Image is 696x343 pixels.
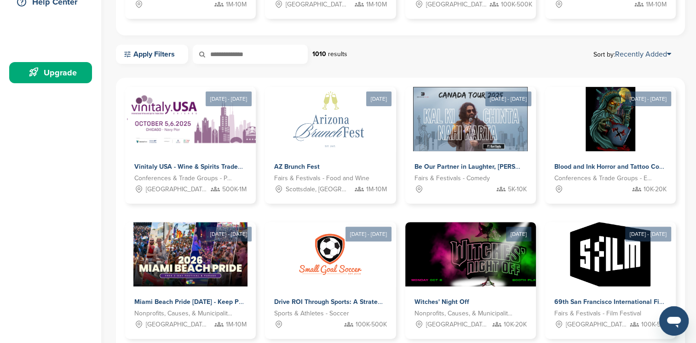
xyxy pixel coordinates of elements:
div: [DATE] [506,227,531,241]
img: Sponsorpitch & [570,222,650,286]
span: 1M-10M [366,184,387,194]
div: Upgrade [14,64,92,81]
span: 5K-10K [508,184,527,194]
span: Sort by: [593,51,671,58]
img: Sponsorpitch & [413,87,528,151]
a: Upgrade [9,62,92,83]
span: Drive ROI Through Sports: A Strategic Investment Opportunity [274,298,459,306]
img: Sponsorpitch & [586,87,635,151]
span: Nonprofits, Causes, & Municipalities - Health and Wellness [414,309,513,319]
img: Sponsorpitch & [405,222,575,286]
span: [GEOGRAPHIC_DATA], [GEOGRAPHIC_DATA] [146,320,207,330]
a: [DATE] Sponsorpitch & AZ Brunch Fest Fairs & Festivals - Food and Wine Scottsdale, [GEOGRAPHIC_DA... [265,72,396,204]
span: Scottsdale, [GEOGRAPHIC_DATA] [286,184,347,194]
span: Witches' Night Off [414,298,469,306]
div: [DATE] - [DATE] [206,227,252,241]
span: AZ Brunch Fest [274,163,320,171]
span: Conferences & Trade Groups - Politics [134,173,233,183]
span: Miami Beach Pride [DATE] - Keep PRIDE Alive [134,298,270,306]
span: 100K-500K [356,320,387,330]
span: 10K-20K [644,184,667,194]
div: [DATE] - [DATE] [625,227,671,241]
span: results [328,50,347,58]
a: [DATE] - [DATE] Sponsorpitch & Miami Beach Pride [DATE] - Keep PRIDE Alive Nonprofits, Causes, & ... [125,207,256,339]
span: 10K-20K [504,320,527,330]
div: [DATE] - [DATE] [345,227,391,241]
span: Sports & Athletes - Soccer [274,309,349,319]
span: Vinitaly USA - Wine & Spirits Trade Show [134,163,256,171]
a: [DATE] - [DATE] Sponsorpitch & Be Our Partner in Laughter, [PERSON_NAME] (Canada Tour 2025) Fairs... [405,72,536,204]
span: [GEOGRAPHIC_DATA], [GEOGRAPHIC_DATA] [566,320,627,330]
span: Fairs & Festivals - Food and Wine [274,173,369,183]
img: Sponsorpitch & [298,222,362,286]
a: [DATE] - [DATE] Sponsorpitch & Drive ROI Through Sports: A Strategic Investment Opportunity Sport... [265,207,396,339]
span: Fairs & Festivals - Comedy [414,173,490,183]
a: [DATE] - [DATE] Sponsorpitch & Vinitaly USA - Wine & Spirits Trade Show Conferences & Trade Group... [125,72,256,204]
img: Sponsorpitch & [125,87,269,151]
span: Be Our Partner in Laughter, [PERSON_NAME] (Canada Tour 2025) [414,163,610,171]
a: [DATE] - [DATE] Sponsorpitch & Blood and Ink Horror and Tattoo Convention of [GEOGRAPHIC_DATA] Fa... [545,72,676,204]
a: [DATE] Sponsorpitch & Witches' Night Off Nonprofits, Causes, & Municipalities - Health and Wellne... [405,207,536,339]
span: 500K-1M [222,184,247,194]
span: 69th San Francisco International Film Festival [554,298,692,306]
strong: 1010 [312,50,326,58]
span: Nonprofits, Causes, & Municipalities - Diversity, Equity and Inclusion [134,309,233,319]
div: [DATE] - [DATE] [625,91,671,106]
a: Recently Added [615,50,671,59]
div: [DATE] - [DATE] [485,91,531,106]
img: Sponsorpitch & [133,222,248,286]
iframe: Button to launch messaging window [659,306,689,336]
a: [DATE] - [DATE] Sponsorpitch & 69th San Francisco International Film Festival Fairs & Festivals -... [545,207,676,339]
span: Fairs & Festivals - Film Festival [554,309,641,319]
span: 100K-500K [641,320,673,330]
span: [GEOGRAPHIC_DATA], [GEOGRAPHIC_DATA] [146,184,207,194]
div: [DATE] - [DATE] [206,91,252,106]
div: [DATE] [366,91,391,106]
img: Sponsorpitch & [266,87,395,151]
span: 1M-10M [226,320,247,330]
a: Apply Filters [116,45,188,64]
span: [GEOGRAPHIC_DATA], [GEOGRAPHIC_DATA] [426,320,488,330]
span: Conferences & Trade Groups - Entertainment [554,173,653,183]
